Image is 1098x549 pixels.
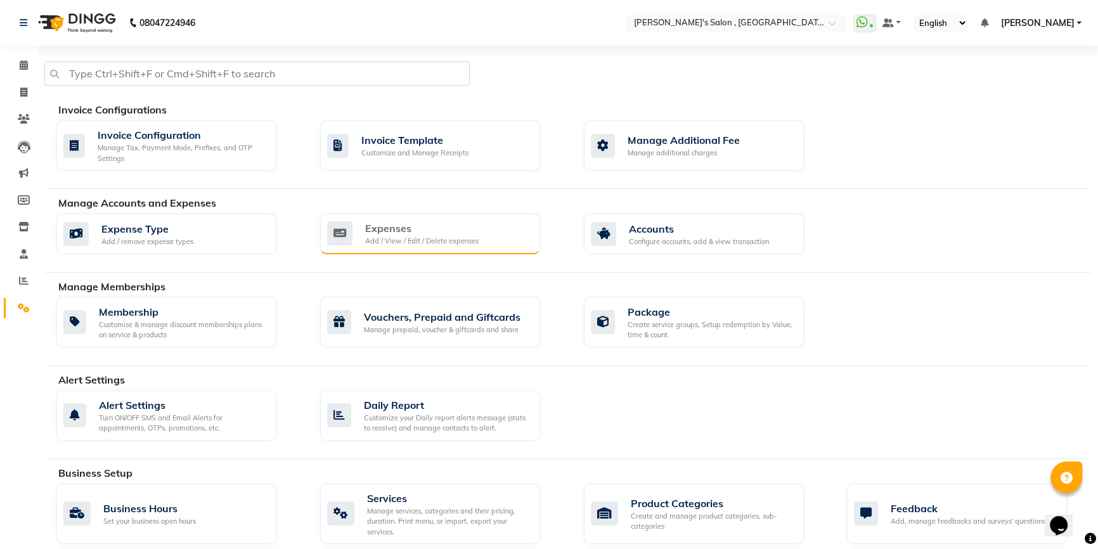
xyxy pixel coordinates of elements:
div: Daily Report [364,397,530,413]
div: Add, manage feedbacks and surveys' questions [891,516,1045,527]
div: Package [628,304,794,320]
div: Turn ON/OFF SMS and Email Alerts for appointments, OTPs, promotions, etc. [99,413,266,434]
a: Vouchers, Prepaid and GiftcardsManage prepaid, voucher & giftcards and share [320,297,565,347]
div: Manage Tax, Payment Mode, Prefixes, and OTP Settings [98,143,266,164]
a: PackageCreate service groups, Setup redemption by Value, time & count [584,297,829,347]
div: Configure accounts, add & view transaction [629,236,769,247]
input: Type Ctrl+Shift+F or Cmd+Shift+F to search [44,61,470,86]
a: Business HoursSet your business open hours [56,484,301,545]
a: Expense TypeAdd / remove expense types [56,214,301,254]
a: MembershipCustomise & manage discount memberships plans on service & products [56,297,301,347]
div: Customize your Daily report alerts message (stats to receive) and manage contacts to alert. [364,413,530,434]
div: Add / remove expense types [101,236,193,247]
div: Expenses [365,221,479,236]
div: Accounts [629,221,769,236]
div: Create and manage product categories, sub-categories [631,511,794,532]
a: Alert SettingsTurn ON/OFF SMS and Email Alerts for appointments, OTPs, promotions, etc. [56,391,301,441]
div: Create service groups, Setup redemption by Value, time & count [628,320,794,340]
div: Customize and Manage Receipts [361,148,468,158]
b: 08047224946 [139,5,195,41]
a: Manage Additional FeeManage additional charges [584,120,829,171]
img: logo [32,5,119,41]
div: Invoice Configuration [98,127,266,143]
iframe: chat widget [1045,498,1085,536]
div: Customise & manage discount memberships plans on service & products [99,320,266,340]
div: Membership [99,304,266,320]
div: Feedback [891,501,1045,516]
div: Expense Type [101,221,193,236]
a: Product CategoriesCreate and manage product categories, sub-categories [584,484,829,545]
div: Manage prepaid, voucher & giftcards and share [364,325,520,335]
div: Manage services, categories and their pricing, duration. Print menu, or import, export your servi... [367,506,530,538]
a: Invoice ConfigurationManage Tax, Payment Mode, Prefixes, and OTP Settings [56,120,301,171]
div: Manage Additional Fee [628,132,740,148]
div: Add / View / Edit / Delete expenses [365,236,479,247]
div: Vouchers, Prepaid and Giftcards [364,309,520,325]
div: Invoice Template [361,132,468,148]
a: Invoice TemplateCustomize and Manage Receipts [320,120,565,171]
a: AccountsConfigure accounts, add & view transaction [584,214,829,254]
div: Alert Settings [99,397,266,413]
a: FeedbackAdd, manage feedbacks and surveys' questions [847,484,1092,545]
a: ServicesManage services, categories and their pricing, duration. Print menu, or import, export yo... [320,484,565,545]
div: Manage additional charges [628,148,740,158]
div: Set your business open hours [103,516,196,527]
div: Services [367,491,530,506]
a: ExpensesAdd / View / Edit / Delete expenses [320,214,565,254]
a: Daily ReportCustomize your Daily report alerts message (stats to receive) and manage contacts to ... [320,391,565,441]
div: Product Categories [631,496,794,511]
div: Business Hours [103,501,196,516]
span: [PERSON_NAME] [1000,16,1074,30]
